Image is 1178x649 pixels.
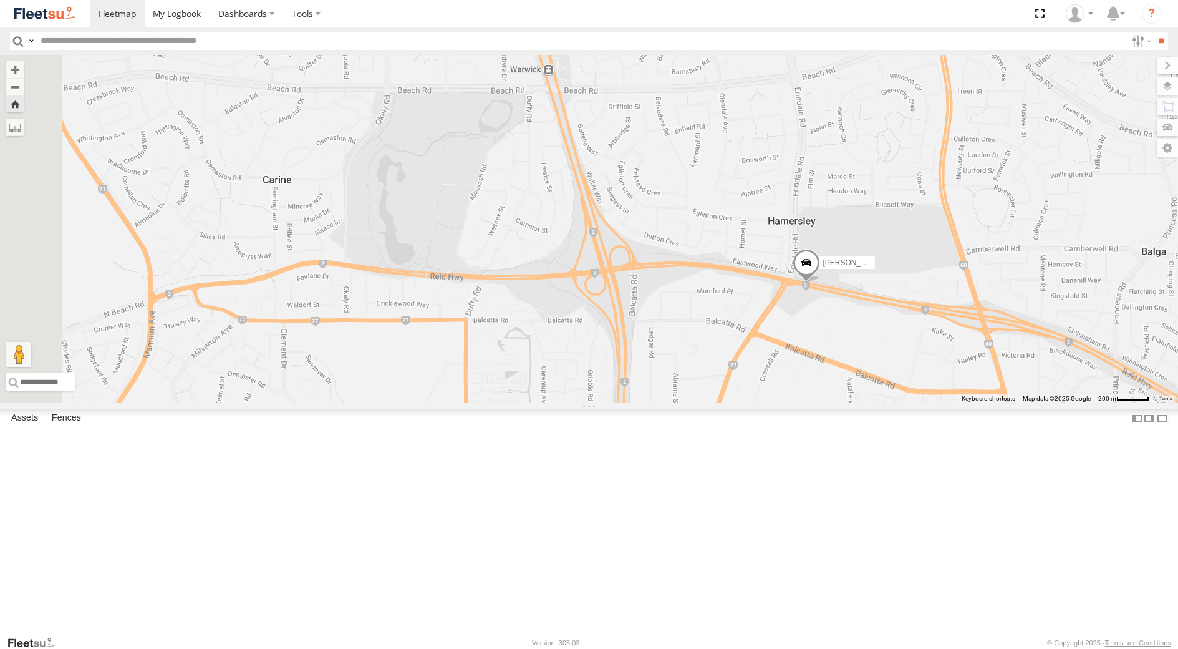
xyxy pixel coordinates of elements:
[6,78,24,95] button: Zoom out
[1142,4,1162,24] i: ?
[1127,32,1154,50] label: Search Filter Options
[1047,639,1171,647] div: © Copyright 2025 -
[1157,139,1178,157] label: Map Settings
[1131,409,1143,427] label: Dock Summary Table to the Left
[6,119,24,136] label: Measure
[7,637,64,649] a: Visit our Website
[6,342,31,367] button: Drag Pegman onto the map to open Street View
[1156,409,1169,427] label: Hide Summary Table
[12,5,77,22] img: fleetsu-logo-horizontal.svg
[46,410,87,427] label: Fences
[6,61,24,78] button: Zoom in
[962,394,1015,403] button: Keyboard shortcuts
[532,639,579,647] div: Version: 305.03
[6,95,24,112] button: Zoom Home
[26,32,36,50] label: Search Query
[1023,395,1091,402] span: Map data ©2025 Google
[823,258,923,267] span: [PERSON_NAME] - 1EVQ862
[1094,394,1153,403] button: Map scale: 200 m per 49 pixels
[1159,396,1172,401] a: Terms
[1105,639,1171,647] a: Terms and Conditions
[1098,395,1116,402] span: 200 m
[5,410,44,427] label: Assets
[1061,4,1098,23] div: TheMaker Systems
[1143,409,1156,427] label: Dock Summary Table to the Right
